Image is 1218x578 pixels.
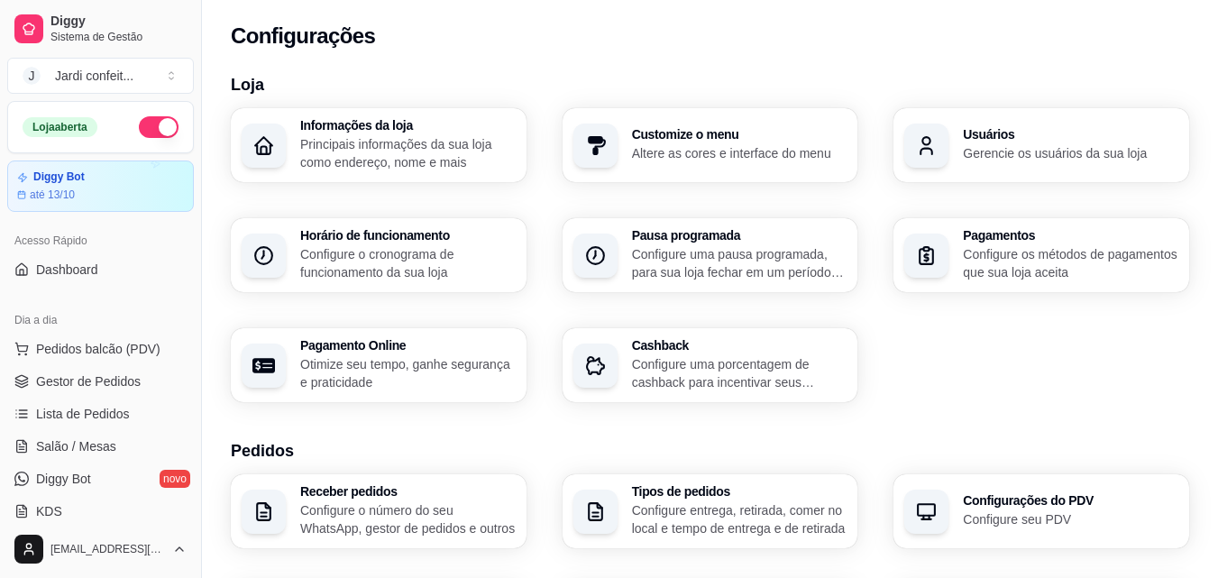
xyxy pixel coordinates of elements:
[893,108,1189,182] button: UsuáriosGerencie os usuários da sua loja
[7,399,194,428] a: Lista de Pedidos
[36,470,91,488] span: Diggy Bot
[963,144,1178,162] p: Gerencie os usuários da sua loja
[963,494,1178,507] h3: Configurações do PDV
[30,188,75,202] article: até 13/10
[963,245,1178,281] p: Configure os métodos de pagamentos que sua loja aceita
[231,72,1189,97] h3: Loja
[50,14,187,30] span: Diggy
[36,405,130,423] span: Lista de Pedidos
[632,144,847,162] p: Altere as cores e interface do menu
[7,497,194,526] a: KDS
[231,438,1189,463] h3: Pedidos
[632,229,847,242] h3: Pausa programada
[632,485,847,498] h3: Tipos de pedidos
[7,464,194,493] a: Diggy Botnovo
[7,432,194,461] a: Salão / Mesas
[300,339,516,352] h3: Pagamento Online
[231,474,527,548] button: Receber pedidosConfigure o número do seu WhatsApp, gestor de pedidos e outros
[7,255,194,284] a: Dashboard
[300,229,516,242] h3: Horário de funcionamento
[563,474,858,548] button: Tipos de pedidosConfigure entrega, retirada, comer no local e tempo de entrega e de retirada
[7,335,194,363] button: Pedidos balcão (PDV)
[7,367,194,396] a: Gestor de Pedidos
[231,218,527,292] button: Horário de funcionamentoConfigure o cronograma de funcionamento da sua loja
[23,117,97,137] div: Loja aberta
[563,218,858,292] button: Pausa programadaConfigure uma pausa programada, para sua loja fechar em um período específico
[231,328,527,402] button: Pagamento OnlineOtimize seu tempo, ganhe segurança e praticidade
[963,128,1178,141] h3: Usuários
[36,502,62,520] span: KDS
[632,128,847,141] h3: Customize o menu
[963,510,1178,528] p: Configure seu PDV
[300,119,516,132] h3: Informações da loja
[300,485,516,498] h3: Receber pedidos
[50,542,165,556] span: [EMAIL_ADDRESS][DOMAIN_NAME]
[7,161,194,212] a: Diggy Botaté 13/10
[893,474,1189,548] button: Configurações do PDVConfigure seu PDV
[300,245,516,281] p: Configure o cronograma de funcionamento da sua loja
[632,501,847,537] p: Configure entrega, retirada, comer no local e tempo de entrega e de retirada
[231,108,527,182] button: Informações da lojaPrincipais informações da sua loja como endereço, nome e mais
[55,67,133,85] div: Jardi confeit ...
[50,30,187,44] span: Sistema de Gestão
[7,306,194,335] div: Dia a dia
[36,372,141,390] span: Gestor de Pedidos
[7,7,194,50] a: DiggySistema de Gestão
[36,340,160,358] span: Pedidos balcão (PDV)
[231,22,375,50] h2: Configurações
[300,135,516,171] p: Principais informações da sua loja como endereço, nome e mais
[632,355,847,391] p: Configure uma porcentagem de cashback para incentivar seus clientes a comprarem em sua loja
[36,437,116,455] span: Salão / Mesas
[7,58,194,94] button: Select a team
[632,245,847,281] p: Configure uma pausa programada, para sua loja fechar em um período específico
[893,218,1189,292] button: PagamentosConfigure os métodos de pagamentos que sua loja aceita
[33,170,85,184] article: Diggy Bot
[563,328,858,402] button: CashbackConfigure uma porcentagem de cashback para incentivar seus clientes a comprarem em sua loja
[300,501,516,537] p: Configure o número do seu WhatsApp, gestor de pedidos e outros
[7,528,194,571] button: [EMAIL_ADDRESS][DOMAIN_NAME]
[139,116,179,138] button: Alterar Status
[23,67,41,85] span: J
[36,261,98,279] span: Dashboard
[963,229,1178,242] h3: Pagamentos
[300,355,516,391] p: Otimize seu tempo, ganhe segurança e praticidade
[7,226,194,255] div: Acesso Rápido
[632,339,847,352] h3: Cashback
[563,108,858,182] button: Customize o menuAltere as cores e interface do menu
